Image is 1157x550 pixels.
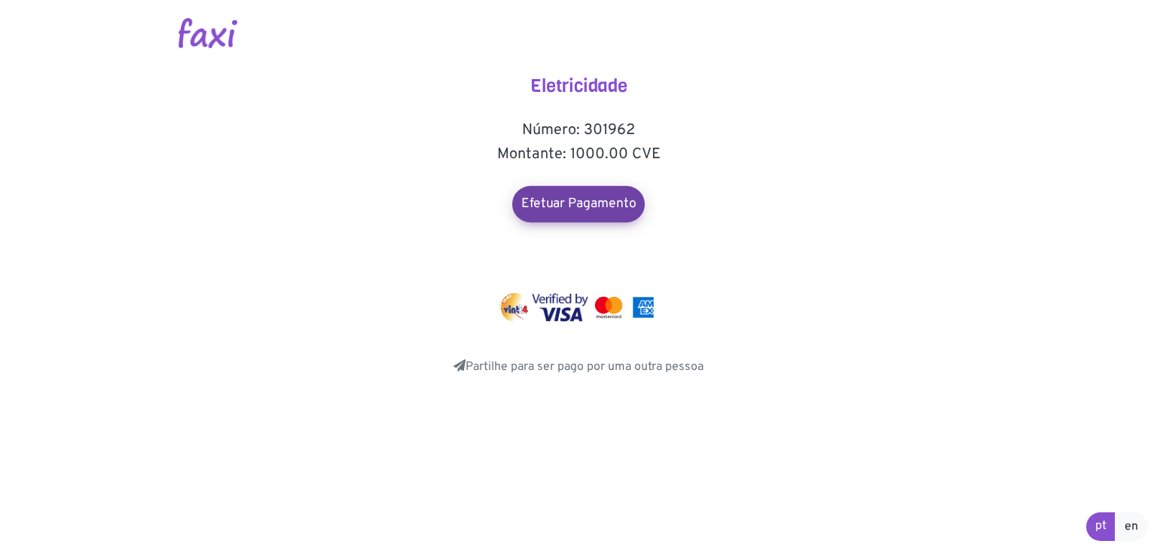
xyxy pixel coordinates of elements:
h5: Montante: 1000.00 CVE [428,145,729,163]
a: Efetuar Pagamento [512,186,645,222]
img: mastercard [591,293,626,322]
a: en [1115,512,1148,541]
img: visa [532,293,588,322]
h5: Número: 301962 [428,121,729,139]
h4: Eletricidade [428,75,729,97]
a: Partilhe para ser pago por uma outra pessoa [453,359,704,374]
img: mastercard [629,293,658,322]
img: vinti4 [499,293,530,322]
a: pt [1086,512,1116,541]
